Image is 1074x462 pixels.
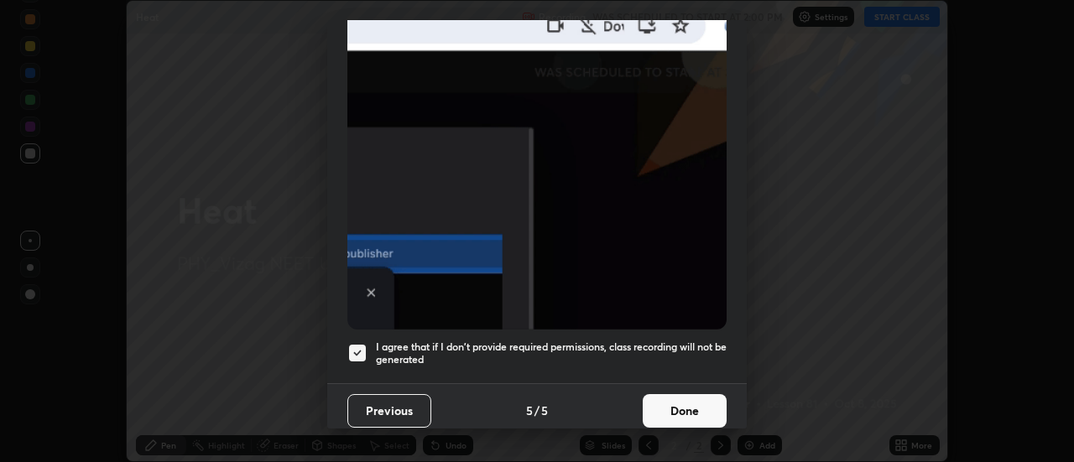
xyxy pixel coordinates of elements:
[347,394,431,428] button: Previous
[534,402,540,419] h4: /
[541,402,548,419] h4: 5
[643,394,727,428] button: Done
[526,402,533,419] h4: 5
[376,340,727,366] h5: I agree that if I don't provide required permissions, class recording will not be generated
